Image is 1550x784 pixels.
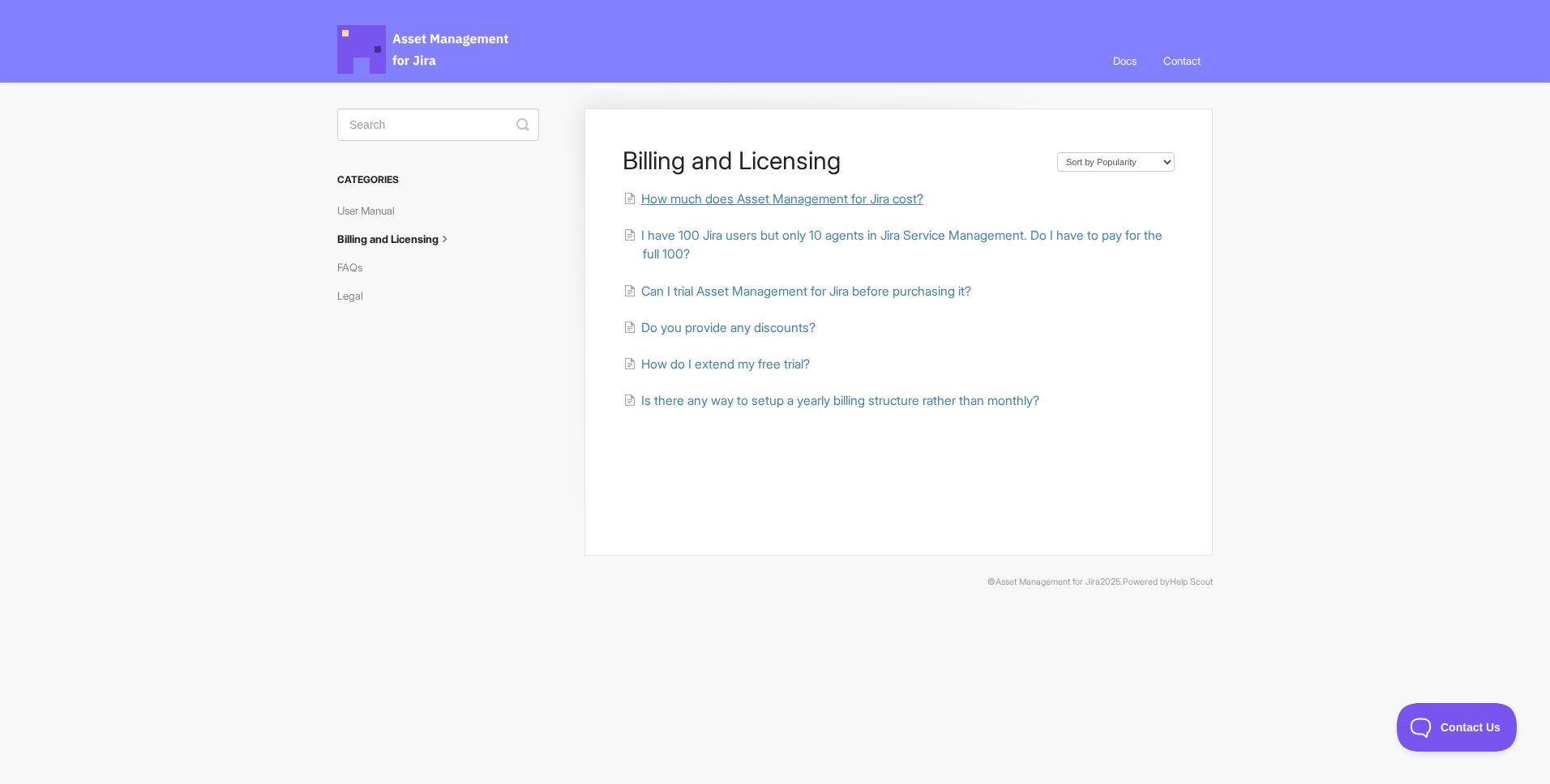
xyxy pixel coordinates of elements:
a: Help Scout [1170,577,1213,587]
a: Asset Management for Jira [996,577,1100,587]
span: Is there any way to setup a yearly billing structure rather than monthly? [641,393,1039,408]
a: How much does Asset Management for Jira cost? [623,191,923,207]
a: I have 100 Jira users but only 10 agents in Jira Service Management. Do I have to pay for the ful... [623,228,1162,262]
a: How do I extend my free trial? [623,356,810,372]
span: Can I trial Asset Management for Jira before purchasing it? [641,283,971,299]
p: © 2025. [337,575,1213,590]
a: Is there any way to setup a yearly billing structure rather than monthly? [623,393,1039,408]
a: Do you provide any discounts? [623,320,816,335]
iframe: Toggle Customer Support [1397,703,1518,752]
span: How much does Asset Management for Jira cost? [641,191,923,207]
input: Search [337,109,539,141]
span: Powered by [1123,577,1213,587]
a: Billing and Licensing [337,226,465,252]
a: User Manual [337,198,407,224]
h1: Billing and Licensing [623,146,1041,175]
a: Can I trial Asset Management for Jira before purchasing it? [623,283,971,299]
h3: Categories [337,165,539,194]
a: FAQs [337,254,375,280]
a: Legal [337,283,375,309]
span: Asset Management for Jira Docs [337,25,511,74]
span: How do I extend my free trial? [641,356,810,372]
span: Do you provide any discounts? [641,320,816,335]
span: I have 100 Jira users but only 10 agents in Jira Service Management. Do I have to pay for the ful... [641,228,1162,262]
a: Docs [1101,39,1149,83]
select: Page reloads on selection [1057,152,1175,172]
a: Contact [1151,39,1213,83]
